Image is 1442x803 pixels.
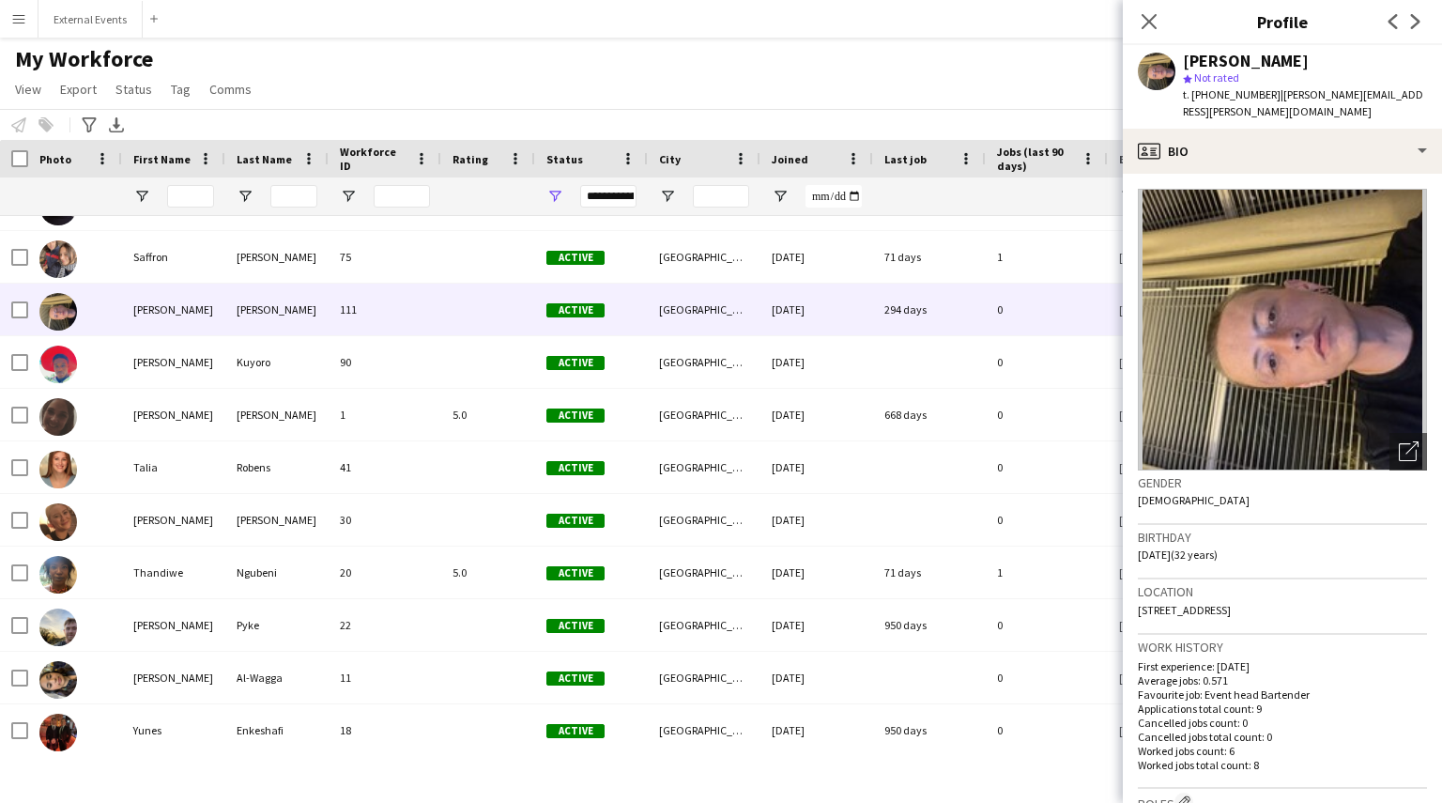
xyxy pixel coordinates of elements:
button: Open Filter Menu [340,188,357,205]
div: [PERSON_NAME] [225,231,329,283]
p: Worked jobs total count: 8 [1138,758,1427,772]
div: [GEOGRAPHIC_DATA] [648,336,760,388]
span: Status [546,152,583,166]
div: Open photos pop-in [1389,433,1427,471]
div: [PERSON_NAME] [122,599,225,651]
button: Open Filter Menu [133,188,150,205]
div: [DATE] [760,704,873,756]
button: Open Filter Menu [1119,188,1136,205]
p: Applications total count: 9 [1138,702,1427,716]
div: 1 [986,547,1108,598]
span: Comms [209,81,252,98]
div: [PERSON_NAME] [122,389,225,440]
span: Active [546,356,605,370]
img: Sarah Higgins [39,398,77,436]
div: [DATE] [760,599,873,651]
div: [DATE] [760,494,873,546]
p: Favourite job: Event head Bartender [1138,687,1427,702]
div: 5.0 [441,547,535,598]
div: 1 [986,231,1108,283]
span: Status [115,81,152,98]
input: First Name Filter Input [167,185,214,208]
div: 30 [329,494,441,546]
span: Active [546,251,605,265]
div: [DATE] [760,284,873,335]
img: Sam Ellett [39,293,77,331]
img: Crew avatar or photo [1138,189,1427,471]
div: Bio [1123,129,1442,174]
div: 950 days [873,599,986,651]
div: 1 [329,389,441,440]
div: Kuyoro [225,336,329,388]
img: Yasmin Al-Wagga [39,661,77,699]
span: Active [546,672,605,686]
h3: Profile [1123,9,1442,34]
h3: Gender [1138,474,1427,491]
div: 0 [986,284,1108,335]
div: [GEOGRAPHIC_DATA] [648,284,760,335]
div: [PERSON_NAME] [122,652,225,703]
div: [GEOGRAPHIC_DATA] [648,704,760,756]
div: Pyke [225,599,329,651]
app-action-btn: Advanced filters [78,114,100,136]
input: City Filter Input [693,185,749,208]
div: [PERSON_NAME] [122,494,225,546]
div: 22 [329,599,441,651]
div: Saffron [122,231,225,283]
input: Last Name Filter Input [270,185,317,208]
button: Open Filter Menu [237,188,253,205]
div: 0 [986,389,1108,440]
span: View [15,81,41,98]
span: Rating [453,152,488,166]
img: Saffron Carpenter [39,240,77,278]
div: [DATE] [760,336,873,388]
span: Not rated [1194,70,1239,85]
a: Tag [163,77,198,101]
div: 71 days [873,231,986,283]
span: Export [60,81,97,98]
span: Jobs (last 90 days) [997,145,1074,173]
span: [DEMOGRAPHIC_DATA] [1138,493,1250,507]
div: [PERSON_NAME] [225,494,329,546]
span: Active [546,409,605,423]
span: Email [1119,152,1149,166]
div: 71 days [873,547,986,598]
div: [GEOGRAPHIC_DATA] [648,494,760,546]
span: t. [PHONE_NUMBER] [1183,87,1281,101]
img: Yunes Enkeshafi [39,714,77,751]
span: Active [546,461,605,475]
div: 5.0 [441,389,535,440]
div: Talia [122,441,225,493]
div: Al-Wagga [225,652,329,703]
a: Comms [202,77,259,101]
a: Status [108,77,160,101]
span: Active [546,514,605,528]
span: Workforce ID [340,145,407,173]
div: Yunes [122,704,225,756]
div: Ngubeni [225,547,329,598]
div: 950 days [873,704,986,756]
input: Workforce ID Filter Input [374,185,430,208]
div: 41 [329,441,441,493]
span: Active [546,303,605,317]
div: 0 [986,494,1108,546]
span: Joined [772,152,808,166]
p: Cancelled jobs total count: 0 [1138,730,1427,744]
div: [GEOGRAPHIC_DATA] [648,547,760,598]
div: 0 [986,599,1108,651]
div: [GEOGRAPHIC_DATA] [648,389,760,440]
button: Open Filter Menu [659,188,676,205]
div: 668 days [873,389,986,440]
span: | [PERSON_NAME][EMAIL_ADDRESS][PERSON_NAME][DOMAIN_NAME] [1183,87,1423,118]
p: Average jobs: 0.571 [1138,673,1427,687]
button: Open Filter Menu [546,188,563,205]
span: [DATE] (32 years) [1138,548,1218,562]
a: Export [53,77,104,101]
button: External Events [38,1,143,38]
div: [GEOGRAPHIC_DATA] [648,652,760,703]
span: Last job [884,152,927,166]
img: Tasha Tomlinson [39,503,77,541]
p: Worked jobs count: 6 [1138,744,1427,758]
div: [GEOGRAPHIC_DATA] [648,599,760,651]
div: [PERSON_NAME] [122,336,225,388]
